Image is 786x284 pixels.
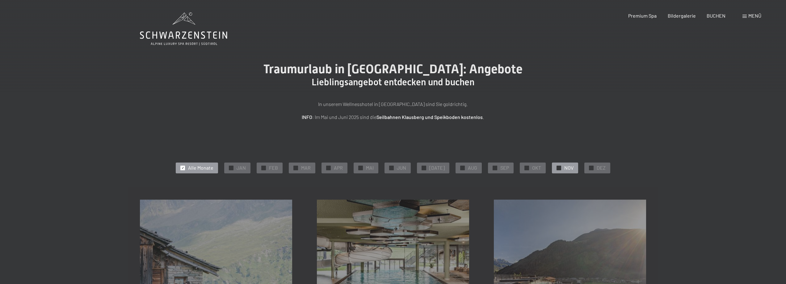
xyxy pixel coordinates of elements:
p: In unserem Wellnesshotel in [GEOGRAPHIC_DATA] sind Sie goldrichtig. [239,100,548,108]
span: ✓ [558,166,560,170]
span: NOV [564,164,574,171]
a: BUCHEN [707,13,725,19]
span: DEZ [597,164,606,171]
p: : Im Mai und Juni 2025 sind die . [239,113,548,121]
span: ✓ [590,166,593,170]
a: Premium Spa [628,13,657,19]
span: JAN [237,164,246,171]
span: ✓ [390,166,393,170]
span: MAI [366,164,374,171]
span: Lieblingsangebot entdecken und buchen [312,77,474,87]
span: [DATE] [429,164,445,171]
span: Traumurlaub in [GEOGRAPHIC_DATA]: Angebote [263,62,523,76]
span: ✓ [494,166,496,170]
span: ✓ [359,166,362,170]
span: SEP [500,164,509,171]
span: ✓ [295,166,297,170]
span: AUG [468,164,477,171]
span: ✓ [327,166,330,170]
span: JUN [397,164,406,171]
span: OKT [532,164,541,171]
strong: INFO [302,114,312,120]
span: MAR [301,164,311,171]
span: FEB [269,164,278,171]
span: ✓ [182,166,184,170]
strong: Seilbahnen Klausberg und Speikboden kostenlos [376,114,483,120]
span: Menü [748,13,761,19]
span: ✓ [526,166,528,170]
span: Alle Monate [188,164,213,171]
span: ✓ [230,166,233,170]
span: ✓ [461,166,464,170]
span: APR [334,164,343,171]
span: ✓ [263,166,265,170]
a: Bildergalerie [668,13,696,19]
span: ✓ [423,166,425,170]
